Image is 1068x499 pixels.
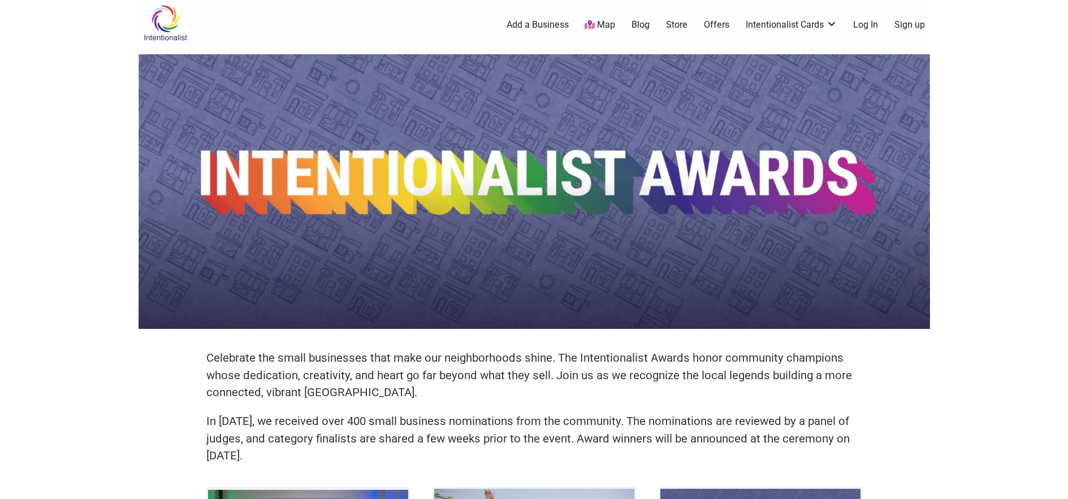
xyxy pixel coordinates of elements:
a: Sign up [894,19,925,31]
p: Celebrate the small businesses that make our neighborhoods shine. The Intentionalist Awards honor... [206,349,862,401]
img: Intentionalist [139,5,192,41]
a: Map [585,19,615,32]
a: Store [666,19,688,31]
a: Offers [704,19,729,31]
a: Add a Business [507,19,569,31]
p: In [DATE], we received over 400 small business nominations from the community. The nominations ar... [206,413,862,465]
a: Blog [632,19,650,31]
a: Intentionalist Cards [746,19,837,31]
a: Log In [853,19,878,31]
